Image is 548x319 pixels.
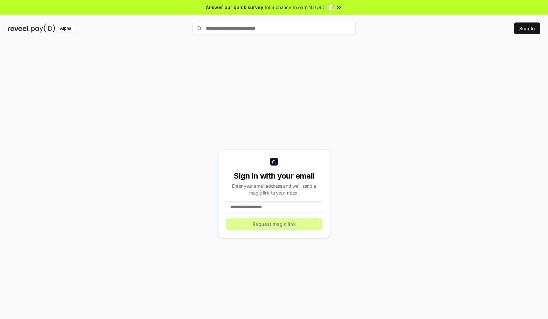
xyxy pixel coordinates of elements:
[270,158,278,166] img: logo_small
[226,182,322,196] div: Enter your email address and we’ll send a magic link to your inbox.
[56,24,75,33] div: Alpha
[8,24,30,33] img: reveel_dark
[31,24,55,33] img: pay_id
[514,22,540,34] button: Sign In
[206,4,263,11] span: Answer our quick survey
[265,4,334,11] span: for a chance to earn 10 USDT 📝
[226,171,322,181] div: Sign in with your email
